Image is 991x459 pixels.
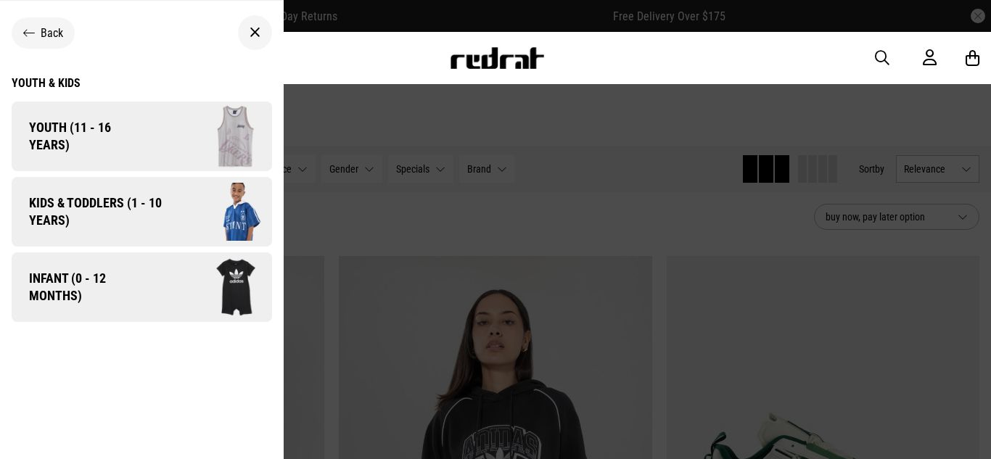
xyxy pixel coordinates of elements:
span: Kids & Toddlers (1 - 10 years) [12,194,169,229]
img: Company [148,102,272,171]
a: Kids & Toddlers (1 - 10 years) Company [12,177,272,247]
span: Back [41,26,63,40]
span: Youth (11 - 16 years) [12,119,148,154]
img: Company [152,254,272,321]
a: Youth (11 - 16 years) Company [12,102,272,171]
img: Company [169,183,272,240]
button: Open LiveChat chat widget [12,6,55,49]
span: Infant (0 - 12 months) [12,270,152,305]
a: Youth & Kids [12,76,272,90]
a: Infant (0 - 12 months) Company [12,252,272,322]
img: Redrat logo [449,47,545,69]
